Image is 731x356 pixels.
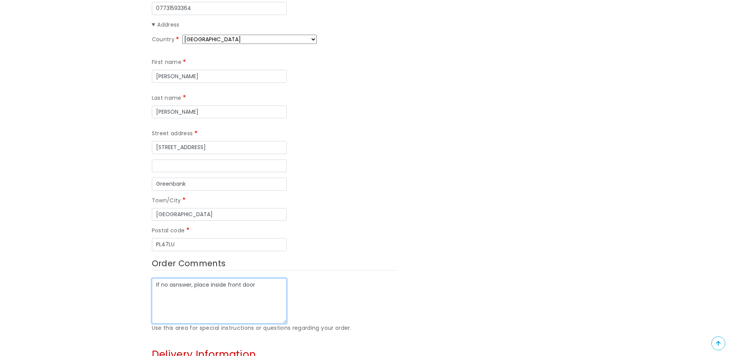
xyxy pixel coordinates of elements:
label: Street address [152,129,199,138]
label: Town/City [152,196,187,205]
label: Last name [152,94,188,103]
label: Country [152,35,181,44]
div: Use this area for special instructions or questions regarding your order. [152,324,397,333]
label: First name [152,58,188,67]
summary: Address [152,20,397,30]
label: Postal code [152,226,191,235]
label: Order Comments [152,257,397,271]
